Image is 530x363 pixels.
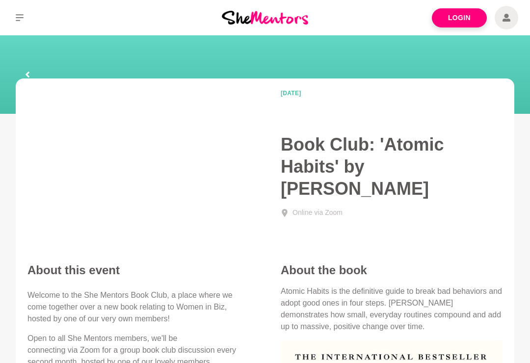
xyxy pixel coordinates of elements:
h4: About the book [281,263,503,278]
img: She Mentors Logo [222,11,308,24]
a: Login [432,8,487,27]
p: Welcome to the She Mentors Book Club, a place where we come together over a new book relating to ... [27,289,249,325]
h2: About this event [27,263,249,278]
h1: Book Club: 'Atomic Habits' by [PERSON_NAME] [281,133,503,200]
p: Atomic Habits is the definitive guide to break bad behaviors and adopt good ones in four steps. [... [281,285,503,333]
div: Online via Zoom [292,207,343,218]
time: [DATE] [281,90,376,96]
